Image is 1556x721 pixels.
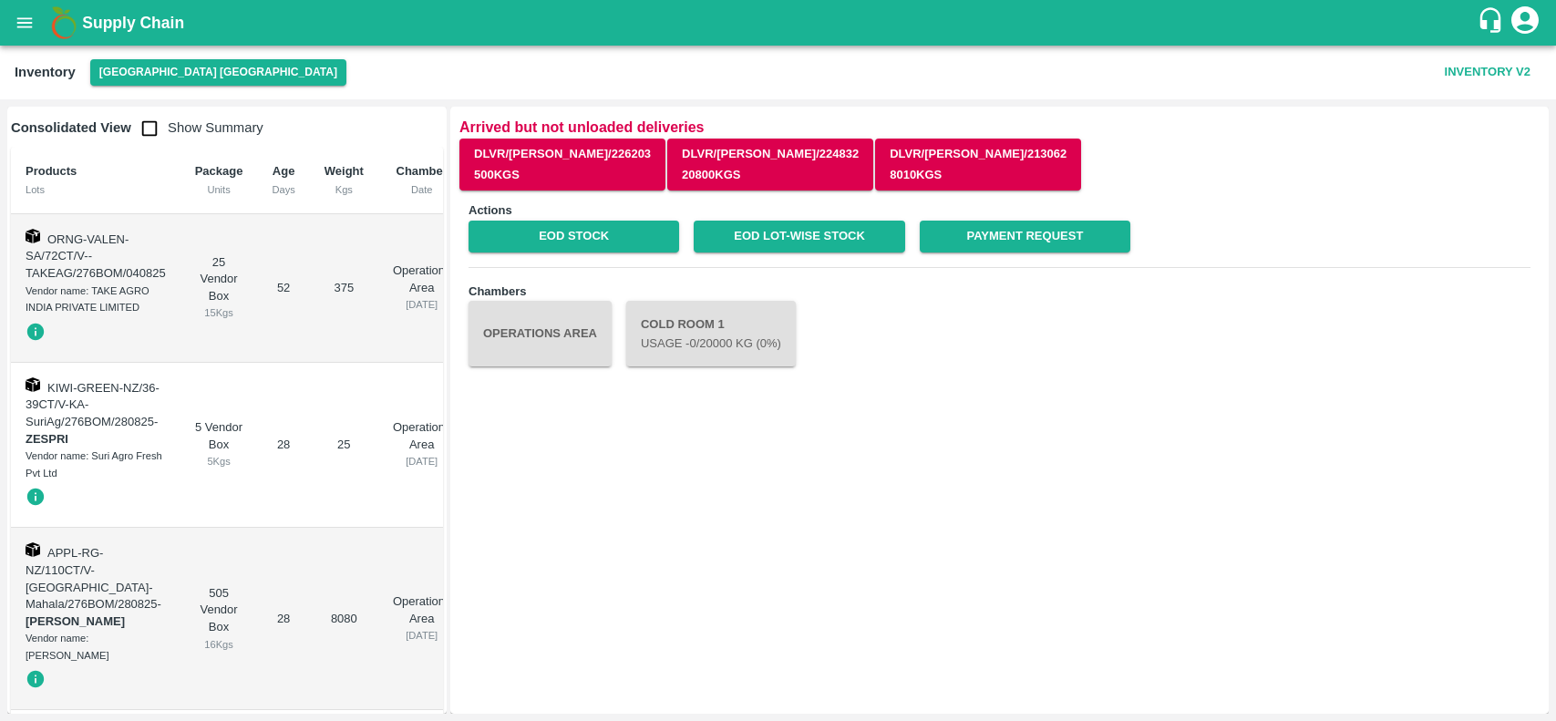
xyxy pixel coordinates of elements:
[257,528,309,710] td: 28
[26,381,160,428] span: KIWI-GREEN-NZ/36-39CT/V-KA-SuriAg/276BOM/280825
[90,59,346,86] button: Select DC
[626,301,796,366] button: Cold Room 1Usage -0/20000 Kg (0%)
[393,593,451,627] p: Operations Area
[1509,4,1541,42] div: account of current user
[26,542,40,557] img: box
[641,335,781,353] p: Usage - 0 /20000 Kg (0%)
[469,203,512,217] b: Actions
[195,254,243,322] div: 25 Vendor Box
[694,221,904,252] a: EOD Lot-wise Stock
[337,438,350,451] span: 25
[469,284,527,298] b: Chambers
[26,377,40,392] img: box
[26,229,40,243] img: box
[131,120,263,135] span: Show Summary
[459,139,665,191] button: DLVR/[PERSON_NAME]/226203500Kgs
[195,164,243,178] b: Package
[26,181,166,198] div: Lots
[26,546,158,611] span: APPL-RG-NZ/110CT/V-[GEOGRAPHIC_DATA]-Mahala/276BOM/280825
[26,415,158,446] span: -
[459,116,1540,139] p: Arrived but not unloaded deliveries
[1437,57,1538,88] button: Inventory V2
[195,419,243,470] div: 5 Vendor Box
[195,453,243,469] div: 5 Kgs
[272,181,294,198] div: Days
[26,630,166,664] div: Vendor name: [PERSON_NAME]
[26,448,166,481] div: Vendor name: Suri Agro Fresh Pvt Ltd
[393,453,451,469] div: [DATE]
[26,614,125,628] strong: [PERSON_NAME]
[920,221,1130,252] a: Payment Request
[195,636,243,653] div: 16 Kgs
[273,164,295,178] b: Age
[26,164,77,178] b: Products
[875,139,1081,191] button: DLVR/[PERSON_NAME]/2130628010Kgs
[82,14,184,32] b: Supply Chain
[331,612,357,625] span: 8080
[667,139,873,191] button: DLVR/[PERSON_NAME]/22483220800Kgs
[82,10,1477,36] a: Supply Chain
[195,181,243,198] div: Units
[4,2,46,44] button: open drawer
[11,120,131,135] b: Consolidated View
[26,283,166,316] div: Vendor name: TAKE AGRO INDIA PRIVATE LIMITED
[397,164,448,178] b: Chamber
[393,627,451,644] div: [DATE]
[26,232,166,280] span: ORNG-VALEN-SA/72CT/V--TAKEAG/276BOM/040825
[1477,6,1509,39] div: customer-support
[26,432,68,446] strong: ZESPRI
[195,585,243,653] div: 505 Vendor Box
[469,301,612,366] button: Operations Area
[26,597,161,628] span: -
[257,214,309,363] td: 52
[325,181,364,198] div: Kgs
[257,363,309,529] td: 28
[393,263,451,296] p: Operations Area
[393,296,451,313] div: [DATE]
[46,5,82,41] img: logo
[15,65,76,79] b: Inventory
[469,221,679,252] a: EOD Stock
[334,281,354,294] span: 375
[393,181,451,198] div: Date
[195,304,243,321] div: 15 Kgs
[393,419,451,453] p: Operations Area
[325,164,364,178] b: Weight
